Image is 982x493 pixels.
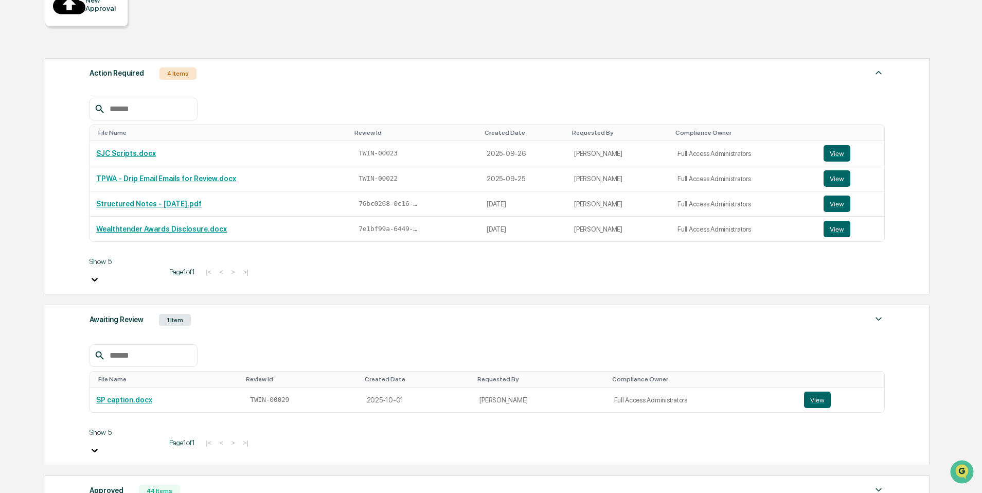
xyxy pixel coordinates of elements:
a: View [804,392,879,408]
button: < [216,268,226,276]
span: Attestations [85,130,128,140]
button: |< [203,268,215,276]
button: >| [240,268,252,276]
span: TWIN-00023 [359,149,398,157]
td: Full Access Administrators [671,141,817,166]
div: Awaiting Review [90,313,144,326]
a: SP caption.docx [96,396,152,404]
img: 1746055101610-c473b297-6a78-478c-a979-82029cc54cd1 [10,79,29,97]
a: Powered byPylon [73,174,124,182]
a: View [824,170,878,187]
iframe: Open customer support [949,459,977,487]
span: Data Lookup [21,149,65,160]
a: 🖐️Preclearance [6,126,70,144]
div: Toggle SortBy [826,129,880,136]
a: 🗄️Attestations [70,126,132,144]
span: Page 1 of 1 [169,438,195,447]
div: Toggle SortBy [246,376,356,383]
span: Pylon [102,174,124,182]
a: TPWA - Drip Email Emails for Review.docx [96,174,236,183]
span: 76bc0268-0c16-4ddb-b54e-a2884c5893c1 [359,200,420,208]
div: Toggle SortBy [572,129,667,136]
div: Action Required [90,66,144,80]
button: View [824,196,850,212]
td: 2025-09-25 [480,166,568,191]
a: 🔎Data Lookup [6,145,69,164]
a: Structured Notes - [DATE].pdf [96,200,202,208]
span: Preclearance [21,130,66,140]
td: [DATE] [480,217,568,241]
td: 2025-09-26 [480,141,568,166]
a: SJC Scripts.docx [96,149,156,157]
td: Full Access Administrators [671,217,817,241]
button: >| [240,438,252,447]
button: < [216,438,226,447]
a: View [824,145,878,162]
td: [PERSON_NAME] [568,191,671,217]
span: Page 1 of 1 [169,268,195,276]
div: Toggle SortBy [477,376,603,383]
button: View [824,170,850,187]
div: Toggle SortBy [354,129,476,136]
button: View [824,145,850,162]
td: Full Access Administrators [671,166,817,191]
p: How can we help? [10,22,187,38]
button: > [228,268,238,276]
div: 🔎 [10,150,19,159]
div: Toggle SortBy [806,376,881,383]
button: View [804,392,831,408]
div: Toggle SortBy [612,376,794,383]
a: Wealthtender Awards Disclosure.docx [96,225,227,233]
div: 🗄️ [75,131,83,139]
div: Show 5 [90,428,162,436]
td: Full Access Administrators [671,191,817,217]
td: [PERSON_NAME] [473,388,608,412]
div: We're available if you need us! [35,89,130,97]
td: Full Access Administrators [608,388,798,412]
td: [PERSON_NAME] [568,217,671,241]
div: Toggle SortBy [98,376,238,383]
div: Start new chat [35,79,169,89]
div: Show 5 [90,257,162,266]
div: Toggle SortBy [365,376,470,383]
div: 4 Items [159,67,197,80]
div: Toggle SortBy [675,129,813,136]
img: caret [872,313,885,325]
span: 7e1bf99a-6449-45c3-8181-c0e5f5f3b389 [359,225,420,233]
div: Toggle SortBy [98,129,346,136]
td: [PERSON_NAME] [568,166,671,191]
button: |< [203,438,215,447]
span: TWIN-00029 [250,396,289,404]
button: View [824,221,850,237]
a: View [824,196,878,212]
div: 1 Item [159,314,191,326]
a: View [824,221,878,237]
button: Start new chat [175,82,187,94]
img: caret [872,66,885,79]
td: [PERSON_NAME] [568,141,671,166]
td: 2025-10-01 [361,388,474,412]
span: TWIN-00022 [359,174,398,183]
td: [DATE] [480,191,568,217]
div: Toggle SortBy [485,129,564,136]
button: > [228,438,238,447]
div: 🖐️ [10,131,19,139]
